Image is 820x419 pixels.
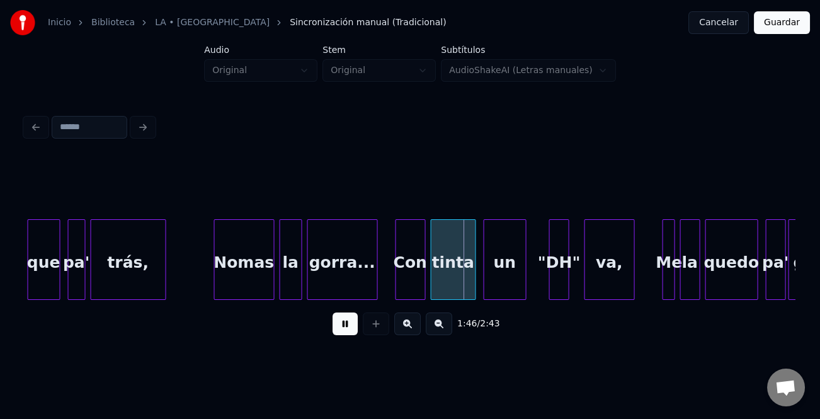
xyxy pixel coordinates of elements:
[754,11,810,34] button: Guardar
[290,16,446,29] span: Sincronización manual (Tradicional)
[457,318,477,330] span: 1:46
[155,16,270,29] a: LA • [GEOGRAPHIC_DATA]
[10,10,35,35] img: youka
[457,318,487,330] div: /
[48,16,447,29] nav: breadcrumb
[480,318,499,330] span: 2:43
[767,369,805,406] div: Chat abierto
[48,16,71,29] a: Inicio
[688,11,749,34] button: Cancelar
[204,45,317,54] label: Audio
[441,45,616,54] label: Subtítulos
[91,16,135,29] a: Biblioteca
[322,45,436,54] label: Stem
